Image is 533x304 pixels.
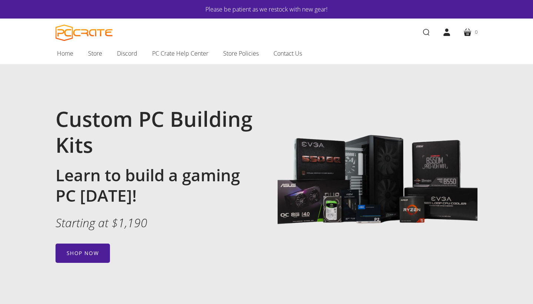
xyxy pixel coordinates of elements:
[223,49,259,58] span: Store Policies
[117,49,137,58] span: Discord
[56,165,255,206] h2: Learn to build a gaming PC [DATE]!
[50,46,81,61] a: Home
[44,46,489,64] nav: Main navigation
[110,46,145,61] a: Discord
[457,22,483,43] a: 0
[216,46,266,61] a: Store Policies
[57,49,73,58] span: Home
[274,49,302,58] span: Contact Us
[81,46,110,61] a: Store
[266,46,309,61] a: Contact Us
[88,49,102,58] span: Store
[56,215,147,231] em: Starting at $1,190
[56,106,255,158] h1: Custom PC Building Kits
[278,83,477,283] img: Image with gaming PC components including Lian Li 205 Lancool case, MSI B550M motherboard, EVGA 6...
[145,46,216,61] a: PC Crate Help Center
[56,24,113,41] a: PC CRATE
[152,49,208,58] span: PC Crate Help Center
[56,244,110,263] a: Shop now
[78,4,455,14] a: Please be patient as we restock with new gear!
[475,28,477,36] span: 0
